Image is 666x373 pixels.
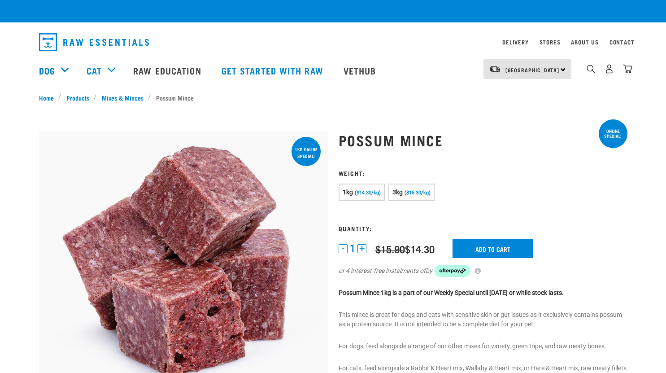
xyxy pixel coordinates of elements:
button: + [357,244,366,253]
nav: dropdown navigation [32,30,635,55]
p: For dogs, feed alongside a range of our other mixes for variety, green tripe, and raw meaty bones. [339,342,627,351]
span: 3kg [392,189,403,196]
a: Stores [540,40,561,44]
span: ($15.30/kg) [405,190,431,196]
a: Get started with Raw [213,53,335,88]
div: $14.30 [375,243,435,255]
a: Raw Education [124,53,212,88]
input: Add to cart [453,239,533,258]
nav: breadcrumbs [39,93,627,102]
img: Afterpay [435,265,470,277]
a: Home [39,93,59,102]
a: Delivery [502,40,528,44]
span: ($14.30/kg) [355,190,381,196]
strike: $15.90 [375,246,405,251]
a: Cat [87,64,102,77]
div: or 4 interest-free instalments of by [339,265,627,277]
button: - [339,244,348,253]
h3: Weight: [339,170,627,176]
img: home-icon-1@2x.png [587,65,595,73]
strong: Possum Mince 1kg is a part of our Weekly Special until [DATE] or while stock lasts. [339,289,564,296]
h3: Quantity: [339,225,627,232]
img: user.png [605,64,614,74]
h1: Possum Mince [339,132,627,148]
span: 1kg [343,189,353,196]
a: About Us [571,40,598,44]
span: 1 [350,244,355,253]
p: This mince is great for dogs and cats with sensitive skin or gut issues as it exclusively contain... [339,310,627,329]
img: home-icon@2x.png [623,64,632,74]
img: Raw Essentials Logo [39,33,149,51]
a: Contact [609,40,635,44]
button: 1kg ($14.30/kg) [339,184,385,201]
a: Mixes & Minces [97,93,148,102]
a: Dog [39,64,55,77]
a: Vethub [335,53,387,88]
a: Products [61,93,94,102]
img: van-moving.png [489,65,501,73]
span: [GEOGRAPHIC_DATA] [505,68,560,71]
button: 3kg ($15.30/kg) [388,184,435,201]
